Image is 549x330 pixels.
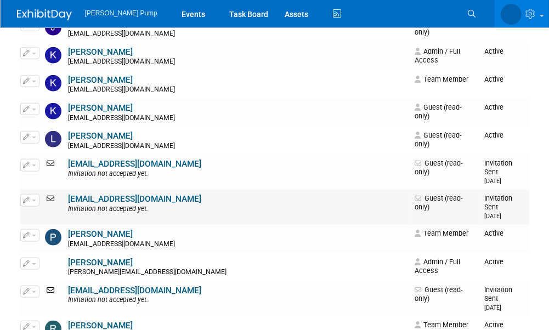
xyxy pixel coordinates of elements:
span: Active [485,131,504,139]
span: Admin / Full Access [415,47,461,64]
img: Rachel Court [45,258,61,274]
span: Guest (read-only) [415,19,462,36]
img: Amanda Smith [501,4,522,25]
a: [PERSON_NAME] [69,131,133,141]
span: Active [485,229,504,237]
a: [PERSON_NAME] [69,47,133,57]
span: Active [485,47,504,55]
span: Guest (read-only) [415,131,462,148]
div: Invitation not accepted yet. [69,170,408,179]
a: [EMAIL_ADDRESS][DOMAIN_NAME] [69,159,202,169]
span: Active [485,258,504,266]
span: Active [485,103,504,111]
small: [DATE] [485,304,502,311]
img: Kim M [45,103,61,120]
a: [PERSON_NAME] [69,229,133,239]
div: Invitation not accepted yet. [69,296,408,305]
a: [PERSON_NAME] [69,258,133,268]
span: [PERSON_NAME] Pump [85,9,157,17]
span: Admin / Full Access [415,258,461,275]
span: Guest (read-only) [415,286,463,303]
span: Active [485,321,504,329]
div: [EMAIL_ADDRESS][DOMAIN_NAME] [69,240,408,249]
span: Guest (read-only) [415,159,463,176]
a: [PERSON_NAME] [69,103,133,113]
img: Kelly Seliga [45,75,61,92]
a: [PERSON_NAME] [69,75,133,85]
span: Guest (read-only) [415,103,462,120]
div: [EMAIL_ADDRESS][DOMAIN_NAME] [69,86,408,94]
a: [EMAIL_ADDRESS][DOMAIN_NAME] [69,286,202,295]
img: ExhibitDay [17,9,72,20]
a: [EMAIL_ADDRESS][DOMAIN_NAME] [69,194,202,204]
div: [PERSON_NAME][EMAIL_ADDRESS][DOMAIN_NAME] [69,268,408,277]
small: [DATE] [485,213,502,220]
img: Karrin Scott [45,47,61,64]
span: Invitation Sent [485,159,513,185]
div: [EMAIL_ADDRESS][DOMAIN_NAME] [69,58,408,66]
span: Guest (read-only) [415,194,463,211]
span: Active [485,75,504,83]
small: [DATE] [485,178,502,185]
span: Invitation Sent [485,194,513,220]
img: Lee Feeser [45,131,61,147]
div: [EMAIL_ADDRESS][DOMAIN_NAME] [69,142,408,151]
span: Invitation Sent [485,286,513,311]
div: [EMAIL_ADDRESS][DOMAIN_NAME] [69,114,408,123]
span: Team Member [415,75,469,83]
span: Team Member [415,229,469,237]
img: Patrick Champagne [45,229,61,246]
a: [PERSON_NAME] [69,19,133,29]
span: Team Member [415,321,469,329]
div: Invitation not accepted yet. [69,205,408,214]
div: [EMAIL_ADDRESS][DOMAIN_NAME] [69,30,408,38]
